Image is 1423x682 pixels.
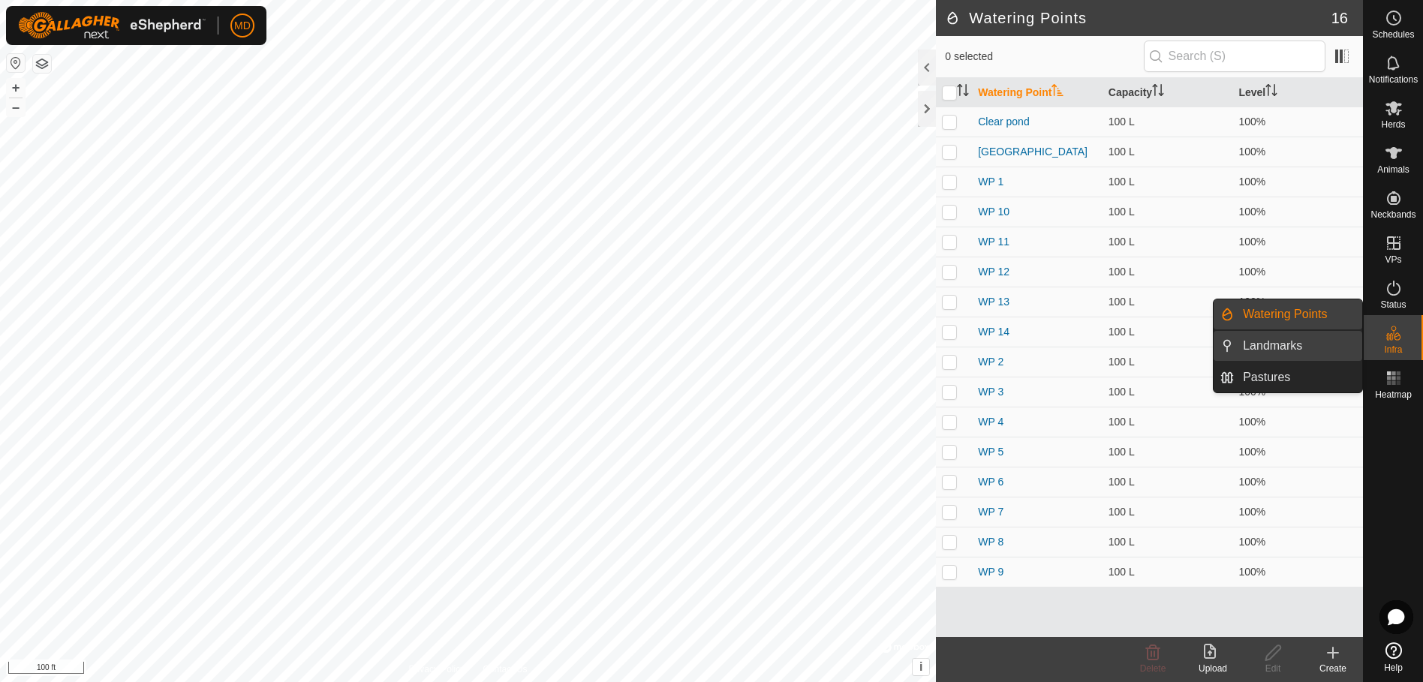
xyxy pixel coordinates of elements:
[945,9,1331,27] h2: Watering Points
[1103,317,1233,347] td: 100 L
[33,55,51,73] button: Map Layers
[1238,474,1357,490] div: 100%
[1243,368,1290,386] span: Pastures
[1103,467,1233,497] td: 100 L
[1232,78,1363,107] th: Level
[483,662,527,676] a: Contact Us
[1103,347,1233,377] td: 100 L
[978,536,1003,548] a: WP 8
[1234,362,1362,392] a: Pastures
[1103,257,1233,287] td: 100 L
[1103,78,1233,107] th: Capacity
[1103,497,1233,527] td: 100 L
[1140,663,1166,674] span: Delete
[978,356,1003,368] a: WP 2
[1103,107,1233,137] td: 100 L
[1364,636,1423,678] a: Help
[1103,527,1233,557] td: 100 L
[1372,30,1414,39] span: Schedules
[1243,337,1302,355] span: Landmarks
[1144,41,1325,72] input: Search (S)
[7,54,25,72] button: Reset Map
[1103,377,1233,407] td: 100 L
[1103,137,1233,167] td: 100 L
[1243,662,1303,675] div: Edit
[1103,227,1233,257] td: 100 L
[1103,197,1233,227] td: 100 L
[1369,75,1418,84] span: Notifications
[1303,662,1363,675] div: Create
[1103,437,1233,467] td: 100 L
[945,49,1143,65] span: 0 selected
[1103,407,1233,437] td: 100 L
[1384,345,1402,354] span: Infra
[1238,204,1357,220] div: 100%
[978,386,1003,398] a: WP 3
[978,566,1003,578] a: WP 9
[1377,165,1409,174] span: Animals
[1385,255,1401,264] span: VPs
[1238,294,1357,310] div: 100%
[972,78,1103,107] th: Watering Point
[1238,114,1357,130] div: 100%
[978,446,1003,458] a: WP 5
[1051,86,1063,98] p-sorticon: Activate to sort
[1103,287,1233,317] td: 100 L
[1103,557,1233,587] td: 100 L
[978,176,1003,188] a: WP 1
[1384,663,1403,672] span: Help
[978,236,1009,248] a: WP 11
[1381,120,1405,129] span: Herds
[1214,331,1362,361] li: Landmarks
[1238,444,1357,460] div: 100%
[978,476,1003,488] a: WP 6
[7,79,25,97] button: +
[1238,414,1357,430] div: 100%
[978,326,1009,338] a: WP 14
[978,416,1003,428] a: WP 4
[1380,300,1406,309] span: Status
[1238,534,1357,550] div: 100%
[1243,305,1327,323] span: Watering Points
[957,86,969,98] p-sorticon: Activate to sort
[18,12,206,39] img: Gallagher Logo
[1265,86,1277,98] p-sorticon: Activate to sort
[978,146,1088,158] a: [GEOGRAPHIC_DATA]
[1214,362,1362,392] li: Pastures
[1238,264,1357,280] div: 100%
[978,206,1009,218] a: WP 10
[919,660,922,673] span: i
[913,659,929,675] button: i
[7,98,25,116] button: –
[1234,331,1362,361] a: Landmarks
[1103,167,1233,197] td: 100 L
[1234,299,1362,329] a: Watering Points
[1370,210,1415,219] span: Neckbands
[1238,174,1357,190] div: 100%
[1331,7,1348,29] span: 16
[1375,390,1412,399] span: Heatmap
[1238,564,1357,580] div: 100%
[978,296,1009,308] a: WP 13
[1183,662,1243,675] div: Upload
[1238,144,1357,160] div: 100%
[1214,299,1362,329] li: Watering Points
[234,18,251,34] span: MD
[1238,234,1357,250] div: 100%
[978,116,1030,128] a: Clear pond
[1238,504,1357,520] div: 100%
[409,662,465,676] a: Privacy Policy
[978,506,1003,518] a: WP 7
[1152,86,1164,98] p-sorticon: Activate to sort
[978,266,1009,278] a: WP 12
